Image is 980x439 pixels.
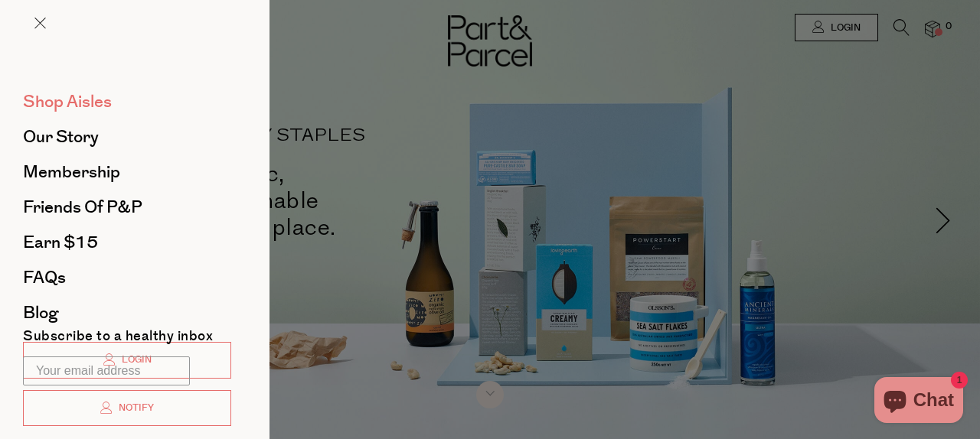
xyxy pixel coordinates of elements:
[23,234,231,251] a: Earn $15
[23,164,231,180] a: Membership
[23,301,58,325] span: Blog
[23,265,66,290] span: FAQs
[23,195,142,219] span: Friends of P&P
[23,356,190,385] input: Your email address
[23,199,231,216] a: Friends of P&P
[23,125,99,149] span: Our Story
[23,89,112,114] span: Shop Aisles
[23,128,231,145] a: Our Story
[23,230,98,255] span: Earn $15
[23,304,231,321] a: Blog
[23,330,213,349] label: Subscribe to a healthy inbox
[23,269,231,286] a: FAQs
[870,377,968,427] inbox-online-store-chat: Shopify online store chat
[115,402,154,415] span: Notify
[23,160,120,184] span: Membership
[23,93,231,110] a: Shop Aisles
